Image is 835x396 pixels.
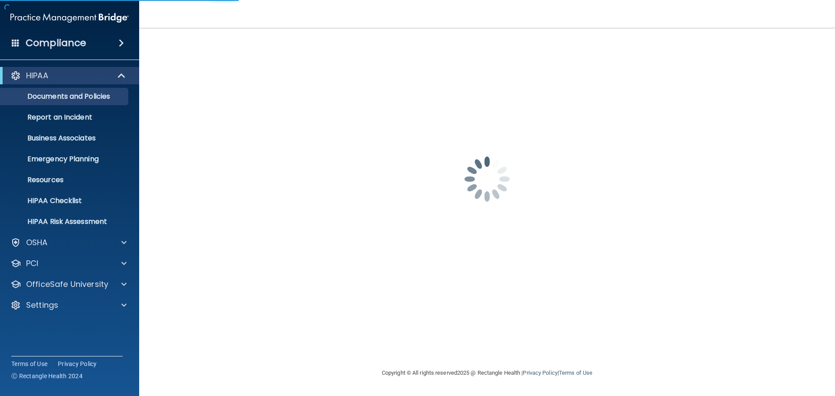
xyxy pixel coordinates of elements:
[6,92,124,101] p: Documents and Policies
[559,369,592,376] a: Terms of Use
[11,359,47,368] a: Terms of Use
[10,9,129,27] img: PMB logo
[6,217,124,226] p: HIPAA Risk Assessment
[10,300,127,310] a: Settings
[10,258,127,269] a: PCI
[444,136,531,223] img: spinner.e123f6fc.gif
[26,237,48,248] p: OSHA
[26,37,86,49] h4: Compliance
[26,258,38,269] p: PCI
[6,176,124,184] p: Resources
[523,369,557,376] a: Privacy Policy
[26,300,58,310] p: Settings
[26,70,48,81] p: HIPAA
[11,372,83,380] span: Ⓒ Rectangle Health 2024
[6,155,124,163] p: Emergency Planning
[10,70,126,81] a: HIPAA
[6,196,124,205] p: HIPAA Checklist
[58,359,97,368] a: Privacy Policy
[6,113,124,122] p: Report an Incident
[10,279,127,290] a: OfficeSafe University
[6,134,124,143] p: Business Associates
[328,359,646,387] div: Copyright © All rights reserved 2025 @ Rectangle Health | |
[10,237,127,248] a: OSHA
[26,279,108,290] p: OfficeSafe University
